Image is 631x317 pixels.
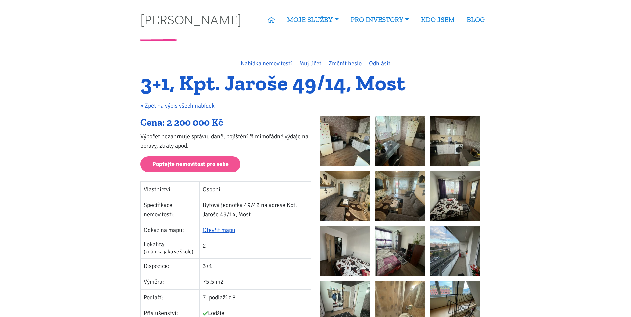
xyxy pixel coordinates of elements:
[140,132,311,150] p: Výpočet nezahrnuje správu, daně, pojištění či mimořádné výdaje na opravy, ztráty apod.
[141,274,200,289] td: Výměra:
[140,74,491,92] h1: 3+1, Kpt. Jaroše 49/14, Most
[141,197,200,222] td: Specifikace nemovitosti:
[141,222,200,238] td: Odkaz na mapu:
[141,238,200,258] td: Lokalita:
[144,248,193,255] span: (známka jako ve škole)
[140,156,240,172] a: Poptejte nemovitost pro sebe
[199,197,311,222] td: Bytová jednotka 49/42 na adrese Kpt. Jaroše 49/14, Most
[141,258,200,274] td: Dispozice:
[415,12,461,27] a: KDO JSEM
[329,60,362,67] a: Změnit heslo
[461,12,491,27] a: BLOG
[140,116,311,129] div: Cena: 2 200 000 Kč
[281,12,344,27] a: MOJE SLUŽBY
[141,289,200,305] td: Podlaží:
[140,102,215,109] a: « Zpět na výpis všech nabídek
[241,60,292,67] a: Nabídka nemovitostí
[140,13,241,26] a: [PERSON_NAME]
[369,60,390,67] a: Odhlásit
[199,274,311,289] td: 75.5 m2
[199,181,311,197] td: Osobní
[299,60,321,67] a: Můj účet
[345,12,415,27] a: PRO INVESTORY
[199,289,311,305] td: 7. podlaží z 8
[203,226,235,234] a: Otevřít mapu
[199,258,311,274] td: 3+1
[141,181,200,197] td: Vlastnictví:
[199,238,311,258] td: 2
